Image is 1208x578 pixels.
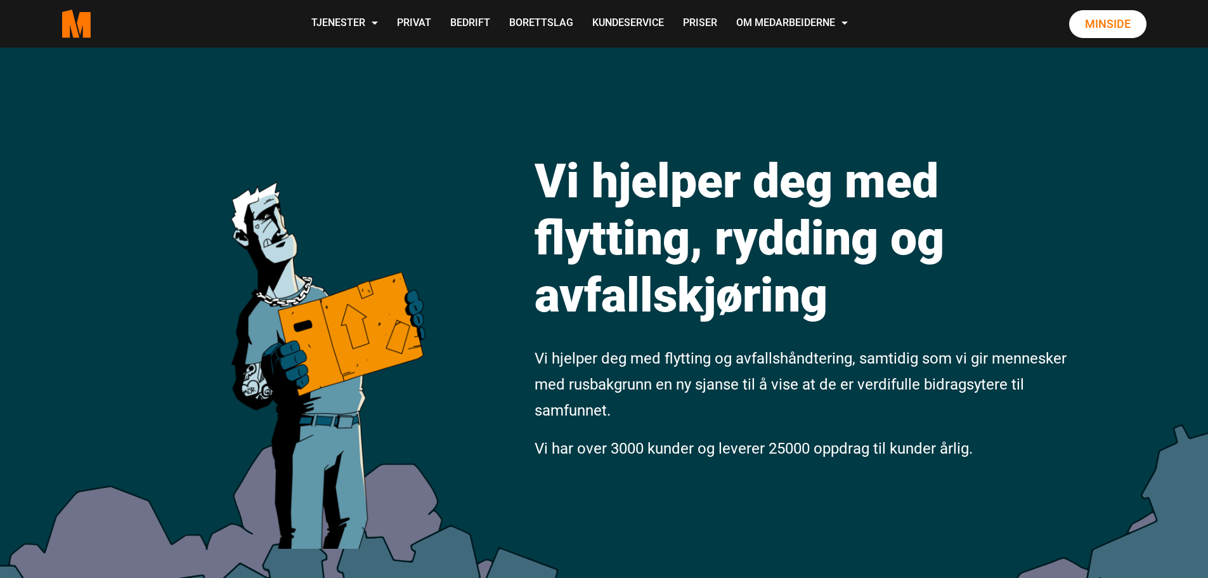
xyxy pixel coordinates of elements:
a: Om Medarbeiderne [727,1,857,46]
span: Vi hjelper deg med flytting og avfallshåndtering, samtidig som vi gir mennesker med rusbakgrunn e... [535,350,1067,419]
a: Borettslag [500,1,583,46]
a: Bedrift [441,1,500,46]
a: Minside [1069,10,1146,38]
a: Kundeservice [583,1,673,46]
a: Privat [387,1,441,46]
span: Vi har over 3000 kunder og leverer 25000 oppdrag til kunder årlig. [535,440,973,457]
h1: Vi hjelper deg med flytting, rydding og avfallskjøring [535,152,1070,324]
img: medarbeiderne man icon optimized [218,124,436,549]
a: Tjenester [302,1,387,46]
a: Priser [673,1,727,46]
